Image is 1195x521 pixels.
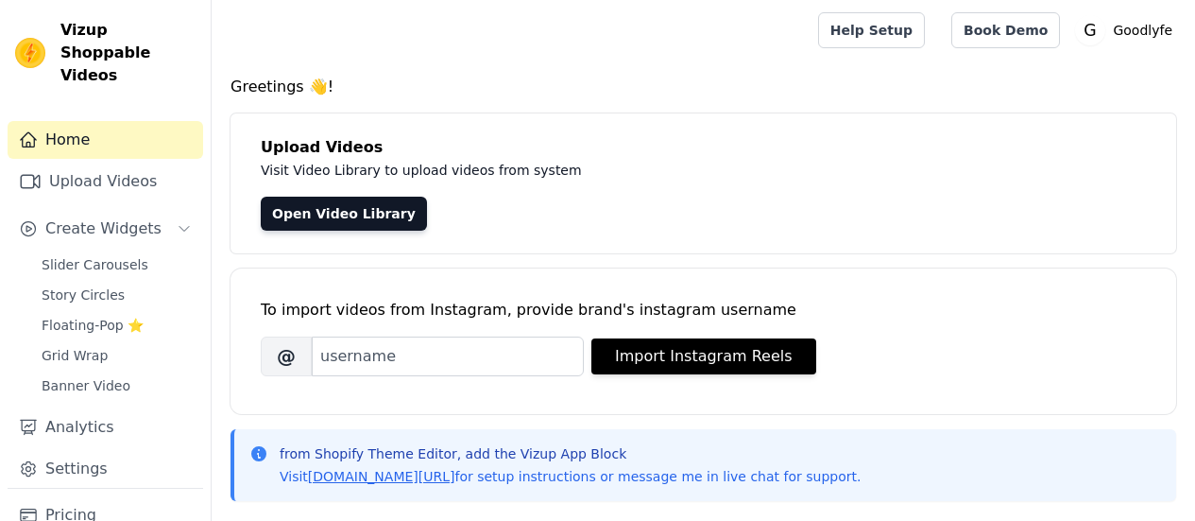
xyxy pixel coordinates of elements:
[261,136,1146,159] h4: Upload Videos
[45,217,162,240] span: Create Widgets
[30,312,203,339] a: Floating-Pop ⭐
[15,38,45,68] img: Vizup
[818,12,925,48] a: Help Setup
[60,19,196,87] span: Vizup Shoppable Videos
[30,252,203,278] a: Slider Carousels
[308,469,455,484] a: [DOMAIN_NAME][URL]
[30,342,203,369] a: Grid Wrap
[261,159,1107,182] p: Visit Video Library to upload videos from system
[42,376,130,395] span: Banner Video
[8,121,203,159] a: Home
[591,339,816,374] button: Import Instagram Reels
[261,337,312,376] span: @
[312,337,584,376] input: username
[42,255,148,274] span: Slider Carousels
[230,76,1176,98] h4: Greetings 👋!
[30,373,203,399] a: Banner Video
[280,444,861,463] p: from Shopify Theme Editor, add the Vizup App Block
[1084,21,1097,40] text: G
[261,197,427,231] a: Open Video Library
[280,467,861,486] p: Visit for setup instructions or message me in live chat for support.
[261,299,1146,321] div: To import videos from Instagram, provide brand's instagram username
[8,163,203,200] a: Upload Videos
[1105,13,1180,47] p: Goodlyfe
[951,12,1060,48] a: Book Demo
[1075,13,1180,47] button: G Goodlyfe
[8,210,203,248] button: Create Widgets
[30,282,203,308] a: Story Circles
[42,316,144,335] span: Floating-Pop ⭐
[8,450,203,488] a: Settings
[42,346,108,365] span: Grid Wrap
[42,286,125,304] span: Story Circles
[8,408,203,446] a: Analytics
